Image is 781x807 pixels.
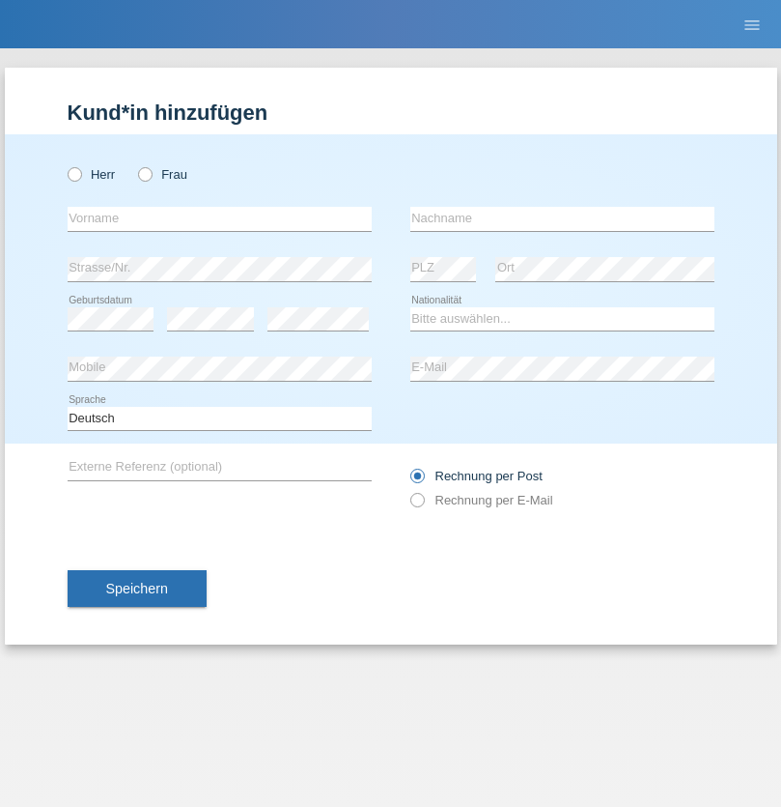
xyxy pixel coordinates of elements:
input: Rechnung per E-Mail [410,493,423,517]
input: Frau [138,167,151,180]
label: Herr [68,167,116,182]
label: Frau [138,167,187,182]
input: Herr [68,167,80,180]
h1: Kund*in hinzufügen [68,101,714,125]
button: Speichern [68,570,207,607]
input: Rechnung per Post [410,469,423,493]
span: Speichern [106,581,168,596]
i: menu [742,15,762,35]
a: menu [733,18,771,30]
label: Rechnung per Post [410,469,543,483]
label: Rechnung per E-Mail [410,493,553,507]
